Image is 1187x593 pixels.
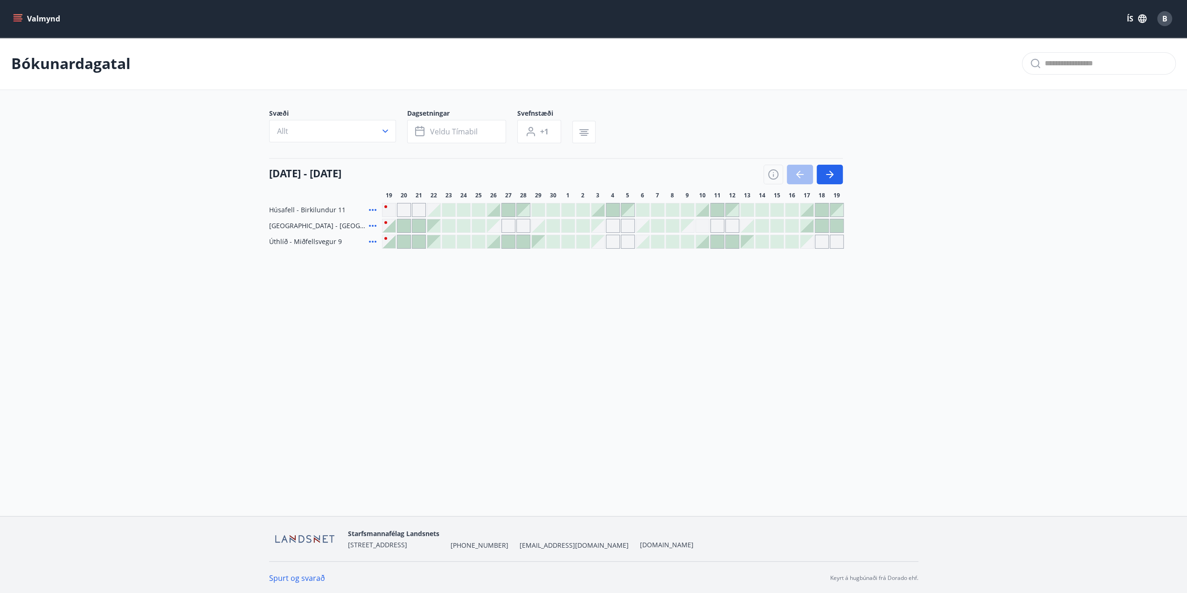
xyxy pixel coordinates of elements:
span: 12 [729,192,736,199]
span: 17 [804,192,810,199]
button: ÍS [1122,10,1152,27]
span: [STREET_ADDRESS] [348,540,407,549]
span: [EMAIL_ADDRESS][DOMAIN_NAME] [520,541,629,550]
span: Starfsmannafélag Landsnets [348,529,439,538]
button: Allt [269,120,396,142]
span: [GEOGRAPHIC_DATA] - [GEOGRAPHIC_DATA] 50 [269,221,365,230]
span: 13 [744,192,750,199]
div: Gráir dagar eru ekki bókanlegir [606,235,620,249]
div: Gráir dagar eru ekki bókanlegir [800,235,814,249]
span: +1 [540,126,548,137]
div: Gráir dagar eru ekki bókanlegir [486,219,500,233]
span: Húsafell - Birkilundur 11 [269,205,346,215]
button: B [1153,7,1176,30]
span: Svæði [269,109,407,120]
span: 19 [386,192,392,199]
h4: [DATE] - [DATE] [269,166,341,180]
span: 7 [656,192,659,199]
span: 2 [581,192,584,199]
span: 18 [819,192,825,199]
button: +1 [517,120,561,143]
span: 29 [535,192,541,199]
span: 6 [641,192,644,199]
span: 5 [626,192,629,199]
span: 14 [759,192,765,199]
span: 4 [611,192,614,199]
span: 22 [430,192,437,199]
span: 26 [490,192,497,199]
span: 23 [445,192,452,199]
span: Úthlíð - Miðfellsvegur 9 [269,237,342,246]
span: 27 [505,192,512,199]
a: [DOMAIN_NAME] [640,540,694,549]
div: Gráir dagar eru ekki bókanlegir [591,219,605,233]
span: 15 [774,192,780,199]
span: 20 [401,192,407,199]
div: Gráir dagar eru ekki bókanlegir [830,235,844,249]
div: Gráir dagar eru ekki bókanlegir [501,219,515,233]
div: Gráir dagar eru ekki bókanlegir [412,203,426,217]
span: Allt [277,126,288,136]
span: 28 [520,192,527,199]
div: Gráir dagar eru ekki bókanlegir [621,235,635,249]
div: Gráir dagar eru ekki bókanlegir [710,219,724,233]
span: B [1162,14,1167,24]
div: Gráir dagar eru ekki bókanlegir [695,219,709,233]
p: Keyrt á hugbúnaði frá Dorado ehf. [830,574,918,582]
p: Bókunardagatal [11,53,131,74]
div: Gráir dagar eru ekki bókanlegir [680,219,694,233]
span: 19 [833,192,840,199]
div: Gráir dagar eru ekki bókanlegir [516,219,530,233]
div: Gráir dagar eru ekki bókanlegir [606,219,620,233]
span: Veldu tímabil [430,126,478,137]
div: Gráir dagar eru ekki bókanlegir [382,203,396,217]
div: Gráir dagar eru ekki bókanlegir [815,235,829,249]
span: 25 [475,192,482,199]
button: menu [11,10,64,27]
span: 10 [699,192,706,199]
span: 9 [686,192,689,199]
span: 24 [460,192,467,199]
span: 3 [596,192,599,199]
img: F8tEiQha8Un3Ar3CAbbmu1gOVkZAt1bcWyF3CjFc.png [269,529,340,549]
a: Spurt og svarað [269,573,325,583]
span: Svefnstæði [517,109,572,120]
div: Gráir dagar eru ekki bókanlegir [591,235,605,249]
span: 16 [789,192,795,199]
span: 8 [671,192,674,199]
span: 11 [714,192,721,199]
div: Gráir dagar eru ekki bókanlegir [725,219,739,233]
div: Gráir dagar eru ekki bókanlegir [621,219,635,233]
span: [PHONE_NUMBER] [451,541,508,550]
span: 21 [416,192,422,199]
div: Gráir dagar eru ekki bókanlegir [397,203,411,217]
span: Dagsetningar [407,109,517,120]
span: 30 [550,192,556,199]
button: Veldu tímabil [407,120,506,143]
span: 1 [566,192,569,199]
